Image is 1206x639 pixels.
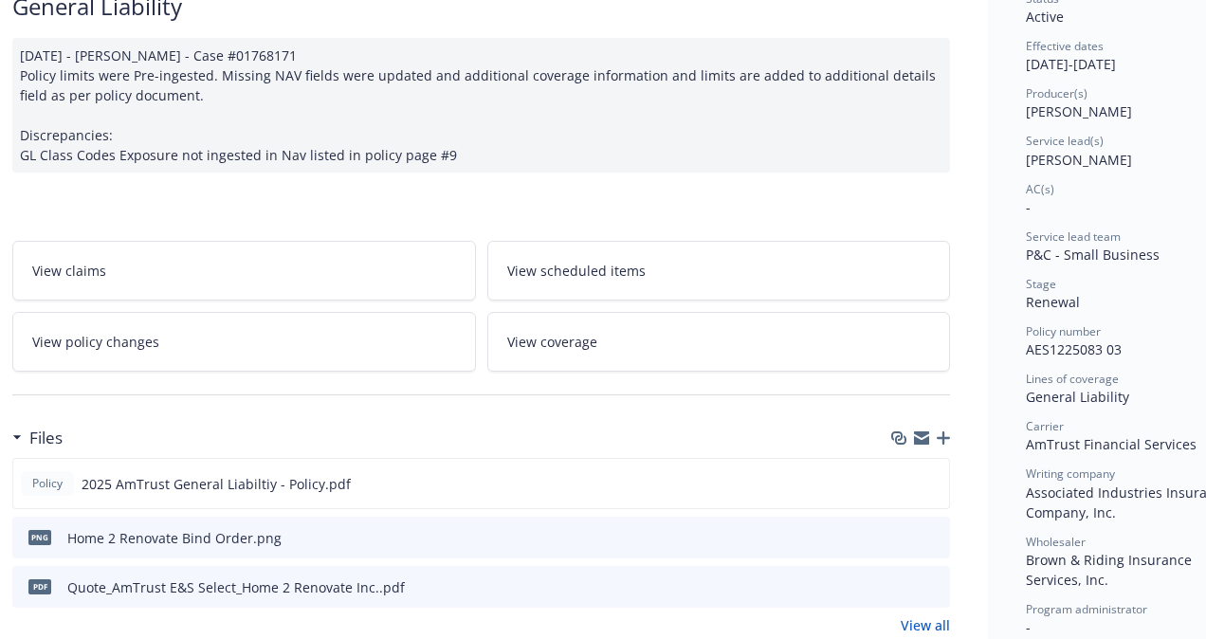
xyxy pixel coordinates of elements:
[28,475,66,492] span: Policy
[28,530,51,544] span: png
[1026,85,1087,101] span: Producer(s)
[925,528,942,548] button: preview file
[1026,323,1101,339] span: Policy number
[925,577,942,597] button: preview file
[1026,102,1132,120] span: [PERSON_NAME]
[1026,601,1147,617] span: Program administrator
[901,615,950,635] a: View all
[28,579,51,593] span: pdf
[1026,551,1196,589] span: Brown & Riding Insurance Services, Inc.
[1026,371,1119,387] span: Lines of coverage
[12,312,476,372] a: View policy changes
[67,528,282,548] div: Home 2 Renovate Bind Order.png
[1026,8,1064,26] span: Active
[1026,466,1115,482] span: Writing company
[1026,151,1132,169] span: [PERSON_NAME]
[895,577,910,597] button: download file
[1026,435,1197,453] span: AmTrust Financial Services
[1026,618,1031,636] span: -
[1026,534,1086,550] span: Wholesaler
[1026,340,1122,358] span: AES1225083 03
[1026,418,1064,434] span: Carrier
[1026,133,1104,149] span: Service lead(s)
[82,474,351,494] span: 2025 AmTrust General Liabiltiy - Policy.pdf
[1026,246,1160,264] span: P&C - Small Business
[895,528,910,548] button: download file
[487,241,951,301] a: View scheduled items
[29,426,63,450] h3: Files
[924,474,941,494] button: preview file
[1026,198,1031,216] span: -
[1026,181,1054,197] span: AC(s)
[67,577,405,597] div: Quote_AmTrust E&S Select_Home 2 Renovate Inc..pdf
[1026,293,1080,311] span: Renewal
[32,261,106,281] span: View claims
[12,241,476,301] a: View claims
[487,312,951,372] a: View coverage
[32,332,159,352] span: View policy changes
[12,38,950,173] div: [DATE] - [PERSON_NAME] - Case #01768171 Policy limits were Pre-ingested. Missing NAV fields were ...
[1026,38,1104,54] span: Effective dates
[507,261,646,281] span: View scheduled items
[507,332,597,352] span: View coverage
[1026,276,1056,292] span: Stage
[894,474,909,494] button: download file
[1026,228,1121,245] span: Service lead team
[12,426,63,450] div: Files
